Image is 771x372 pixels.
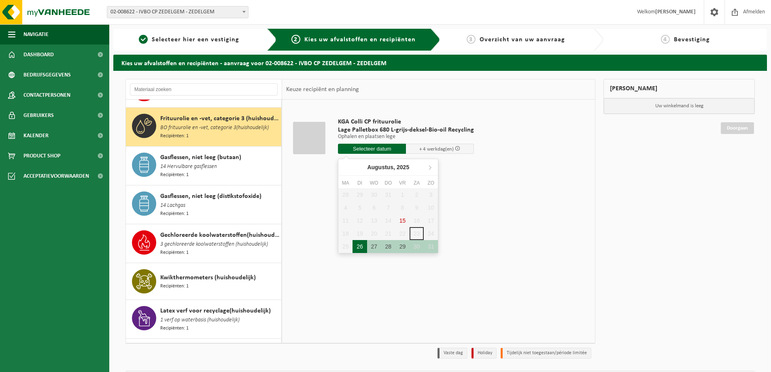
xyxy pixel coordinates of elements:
[160,306,271,316] span: Latex verf voor recyclage(huishoudelijk)
[291,35,300,44] span: 2
[424,179,438,187] div: zo
[160,191,261,201] span: Gasflessen, niet leeg (distikstofoxide)
[364,161,412,174] div: Augustus,
[438,348,467,359] li: Vaste dag
[160,210,189,218] span: Recipiënten: 1
[395,179,410,187] div: vr
[304,36,416,43] span: Kies uw afvalstoffen en recipiënten
[480,36,565,43] span: Overzicht van uw aanvraag
[126,147,282,185] button: Gasflessen, niet leeg (butaan) 14 Hervulbare gasflessen Recipiënten: 1
[338,118,474,126] span: KGA Colli CP frituurolie
[338,179,353,187] div: ma
[338,144,406,154] input: Selecteer datum
[419,147,454,152] span: + 4 werkdag(en)
[338,126,474,134] span: Lage Palletbox 680 L-grijs-deksel-Bio-oil Recycling
[23,105,54,125] span: Gebruikers
[160,316,240,325] span: 1 verf op waterbasis (huishoudelijk)
[467,35,476,44] span: 3
[160,171,189,179] span: Recipiënten: 1
[472,348,497,359] li: Holiday
[381,240,395,253] div: 28
[23,166,89,186] span: Acceptatievoorwaarden
[126,108,282,147] button: Frituurolie en -vet, categorie 3 (huishoudelijk) (ongeschikt voor vergisting) BO frituurolie en -...
[160,240,268,249] span: 3 gechloreerde koolwaterstoffen (huishoudelijk)
[338,134,474,140] p: Ophalen en plaatsen lege
[674,36,710,43] span: Bevestiging
[23,45,54,65] span: Dashboard
[381,179,395,187] div: do
[126,185,282,224] button: Gasflessen, niet leeg (distikstofoxide) 14 Lachgas Recipiënten: 1
[661,35,670,44] span: 4
[160,249,189,257] span: Recipiënten: 1
[23,146,60,166] span: Product Shop
[604,98,754,114] p: Uw winkelmand is leeg
[23,85,70,105] span: Contactpersonen
[160,273,256,283] span: Kwikthermometers (huishoudelijk)
[160,123,269,132] span: BO frituurolie en -vet, categorie 3(huishoudelijk)
[160,114,279,123] span: Frituurolie en -vet, categorie 3 (huishoudelijk) (ongeschikt voor vergisting)
[113,55,767,70] h2: Kies uw afvalstoffen en recipiënten - aanvraag voor 02-008622 - IVBO CP ZEDELGEM - ZEDELGEM
[107,6,248,18] span: 02-008622 - IVBO CP ZEDELGEM - ZEDELGEM
[160,230,279,240] span: Gechloreerde koolwaterstoffen(huishoudelijk)
[139,35,148,44] span: 1
[160,153,241,162] span: Gasflessen, niet leeg (butaan)
[501,348,591,359] li: Tijdelijk niet toegestaan/période limitée
[603,79,755,98] div: [PERSON_NAME]
[130,83,278,96] input: Materiaal zoeken
[23,24,49,45] span: Navigatie
[126,224,282,263] button: Gechloreerde koolwaterstoffen(huishoudelijk) 3 gechloreerde koolwaterstoffen (huishoudelijk) Reci...
[117,35,261,45] a: 1Selecteer hier een vestiging
[353,240,367,253] div: 26
[395,240,410,253] div: 29
[160,283,189,290] span: Recipiënten: 1
[160,132,189,140] span: Recipiënten: 1
[160,201,185,210] span: 14 Lachgas
[160,325,189,332] span: Recipiënten: 1
[126,300,282,339] button: Latex verf voor recyclage(huishoudelijk) 1 verf op waterbasis (huishoudelijk) Recipiënten: 1
[23,65,71,85] span: Bedrijfsgegevens
[126,263,282,300] button: Kwikthermometers (huishoudelijk) Recipiënten: 1
[367,179,381,187] div: wo
[367,240,381,253] div: 27
[160,162,217,171] span: 14 Hervulbare gasflessen
[655,9,696,15] strong: [PERSON_NAME]
[410,179,424,187] div: za
[721,122,754,134] a: Doorgaan
[152,36,239,43] span: Selecteer hier een vestiging
[353,179,367,187] div: di
[23,125,49,146] span: Kalender
[397,164,409,170] i: 2025
[282,79,363,100] div: Keuze recipiënt en planning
